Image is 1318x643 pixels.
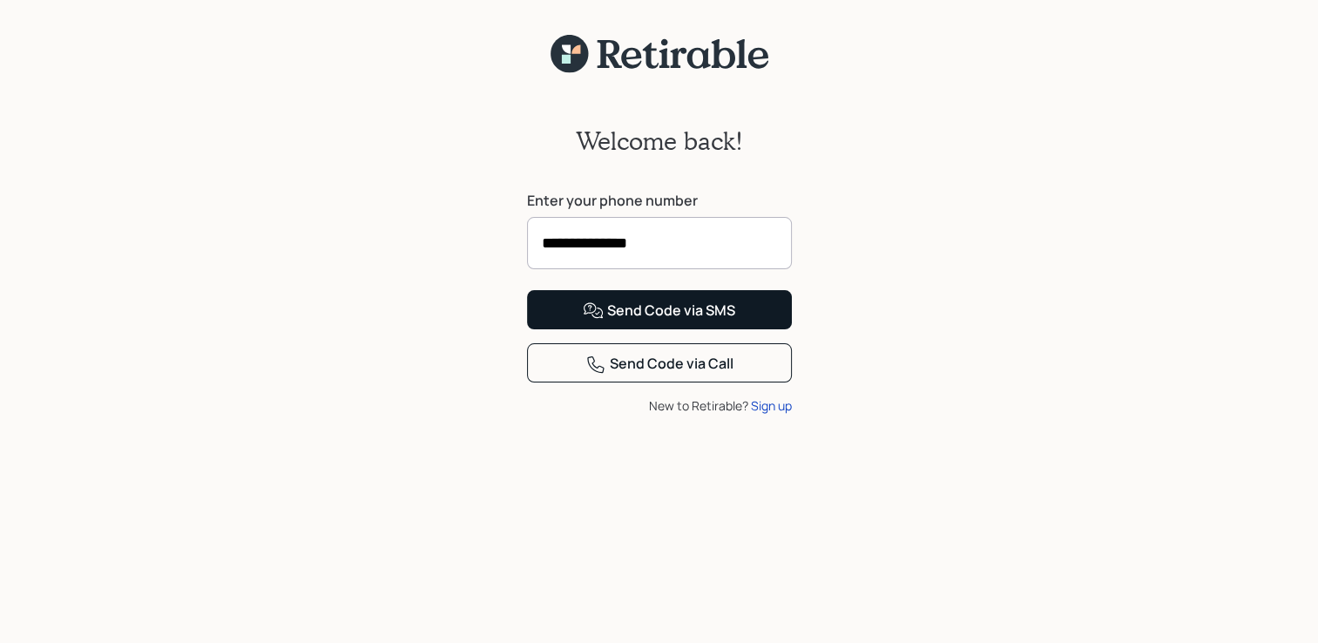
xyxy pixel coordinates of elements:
button: Send Code via SMS [527,290,792,329]
label: Enter your phone number [527,191,792,210]
button: Send Code via Call [527,343,792,382]
div: Send Code via Call [585,354,733,375]
div: Send Code via SMS [583,301,735,321]
div: New to Retirable? [527,396,792,415]
h2: Welcome back! [576,126,743,156]
div: Sign up [751,396,792,415]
